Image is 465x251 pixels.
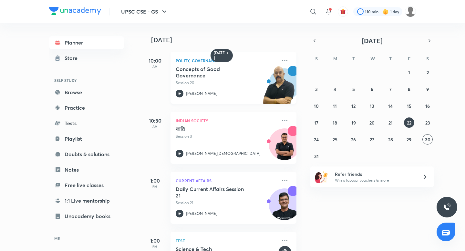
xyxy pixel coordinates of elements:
[49,7,101,16] a: Company Logo
[408,69,410,75] abbr: August 1, 2025
[370,136,374,143] abbr: August 27, 2025
[335,171,414,177] h6: Refer friends
[333,55,337,62] abbr: Monday
[315,86,318,92] abbr: August 3, 2025
[314,103,319,109] abbr: August 10, 2025
[426,55,429,62] abbr: Saturday
[388,136,393,143] abbr: August 28, 2025
[385,84,396,94] button: August 7, 2025
[49,148,124,161] a: Doubts & solutions
[404,134,414,145] button: August 29, 2025
[404,101,414,111] button: August 15, 2025
[186,211,217,216] p: [PERSON_NAME]
[315,170,328,183] img: referral
[314,153,319,159] abbr: August 31, 2025
[142,65,168,68] p: AM
[340,9,346,15] img: avatar
[388,103,393,109] abbr: August 14, 2025
[49,117,124,130] a: Tests
[385,101,396,111] button: August 14, 2025
[351,120,356,126] abbr: August 19, 2025
[371,86,373,92] abbr: August 6, 2025
[422,134,433,145] button: August 30, 2025
[330,117,340,128] button: August 18, 2025
[311,151,322,161] button: August 31, 2025
[382,8,389,15] img: streak
[352,86,355,92] abbr: August 5, 2025
[351,103,356,109] abbr: August 12, 2025
[142,125,168,128] p: AM
[352,55,355,62] abbr: Tuesday
[367,101,377,111] button: August 13, 2025
[333,120,337,126] abbr: August 18, 2025
[311,84,322,94] button: August 3, 2025
[117,5,172,18] button: UPSC CSE - GS
[186,151,261,156] p: [PERSON_NAME][DEMOGRAPHIC_DATA]
[49,52,124,65] a: Store
[142,237,168,245] h5: 1:00
[49,36,124,49] a: Planner
[186,91,217,96] p: [PERSON_NAME]
[426,86,429,92] abbr: August 9, 2025
[319,36,425,45] button: [DATE]
[333,103,337,109] abbr: August 11, 2025
[407,136,411,143] abbr: August 29, 2025
[311,101,322,111] button: August 10, 2025
[176,186,256,199] h5: Daily Current Affairs Session 21
[370,103,374,109] abbr: August 13, 2025
[389,55,392,62] abbr: Thursday
[330,84,340,94] button: August 4, 2025
[269,192,300,223] img: Avatar
[176,200,277,206] p: Session 21
[65,54,81,62] div: Store
[142,185,168,188] p: PM
[425,103,430,109] abbr: August 16, 2025
[348,134,359,145] button: August 26, 2025
[176,237,277,245] p: Test
[269,132,300,163] img: Avatar
[362,36,383,45] span: [DATE]
[330,134,340,145] button: August 25, 2025
[151,36,303,44] h4: [DATE]
[49,101,124,114] a: Practice
[314,120,318,126] abbr: August 17, 2025
[315,55,318,62] abbr: Sunday
[335,177,414,183] p: Win a laptop, vouchers & more
[385,134,396,145] button: August 28, 2025
[389,86,392,92] abbr: August 7, 2025
[214,50,225,61] h6: [DATE]
[49,179,124,192] a: Free live classes
[176,117,277,125] p: Indian Society
[49,86,124,99] a: Browse
[422,67,433,77] button: August 2, 2025
[425,120,430,126] abbr: August 23, 2025
[425,136,430,143] abbr: August 30, 2025
[408,55,410,62] abbr: Friday
[367,84,377,94] button: August 6, 2025
[176,66,256,79] h5: Concepts of Good Governance
[367,134,377,145] button: August 27, 2025
[404,84,414,94] button: August 8, 2025
[142,177,168,185] h5: 1:00
[407,103,411,109] abbr: August 15, 2025
[427,69,429,75] abbr: August 2, 2025
[49,210,124,223] a: Unacademy books
[404,117,414,128] button: August 22, 2025
[311,117,322,128] button: August 17, 2025
[422,101,433,111] button: August 16, 2025
[348,101,359,111] button: August 12, 2025
[333,136,337,143] abbr: August 25, 2025
[408,86,410,92] abbr: August 8, 2025
[370,55,375,62] abbr: Wednesday
[330,101,340,111] button: August 11, 2025
[311,134,322,145] button: August 24, 2025
[142,117,168,125] h5: 10:30
[176,126,256,132] h5: जाति
[334,86,336,92] abbr: August 4, 2025
[49,163,124,176] a: Notes
[49,194,124,207] a: 1:1 Live mentorship
[348,84,359,94] button: August 5, 2025
[49,75,124,86] h6: SELF STUDY
[348,117,359,128] button: August 19, 2025
[338,6,348,17] button: avatar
